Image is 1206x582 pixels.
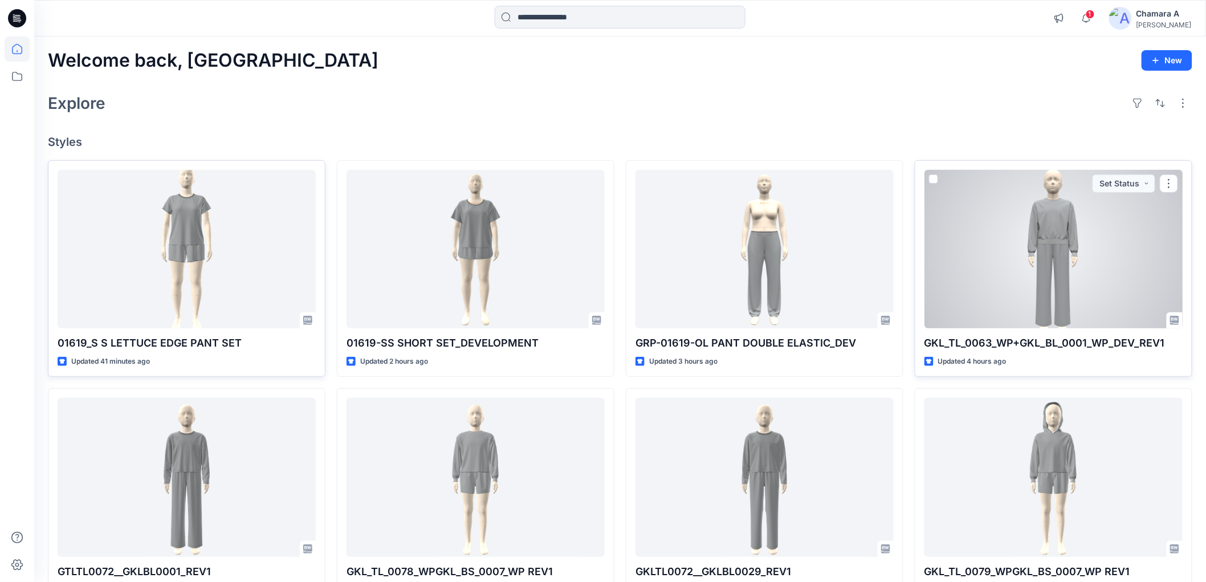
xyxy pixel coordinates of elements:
p: 01619_S S LETTUCE EDGE PANT SET [58,335,316,351]
p: GKLTL0072__GKLBL0029_REV1 [635,564,894,580]
h4: Styles [48,135,1192,149]
p: GKL_TL_0063_WP+GKL_BL_0001_WP_DEV_REV1 [924,335,1183,351]
p: Updated 41 minutes ago [71,356,150,368]
h2: Welcome back, [GEOGRAPHIC_DATA] [48,50,378,71]
span: 1 [1086,10,1095,19]
p: GKL_TL_0079_WPGKL_BS_0007_WP REV1 [924,564,1183,580]
a: GKL_TL_0078_WPGKL_BS_0007_WP REV1 [347,398,605,556]
a: GRP-01619-OL PANT DOUBLE ELASTIC_DEV [635,170,894,328]
p: GRP-01619-OL PANT DOUBLE ELASTIC_DEV [635,335,894,351]
p: Updated 2 hours ago [360,356,428,368]
a: GKL_TL_0079_WPGKL_BS_0007_WP REV1 [924,398,1183,556]
img: avatar [1109,7,1132,30]
p: Updated 3 hours ago [649,356,718,368]
div: Chamara A [1136,7,1192,21]
a: 01619_S S LETTUCE EDGE PANT SET [58,170,316,328]
a: GKLTL0072__GKLBL0029_REV1 [635,398,894,556]
p: Updated 4 hours ago [938,356,1007,368]
div: [PERSON_NAME] [1136,21,1192,29]
button: New [1142,50,1192,71]
a: 01619-SS SHORT SET_DEVELOPMENT [347,170,605,328]
a: GTLTL0072__GKLBL0001_REV1 [58,398,316,556]
p: GKL_TL_0078_WPGKL_BS_0007_WP REV1 [347,564,605,580]
p: GTLTL0072__GKLBL0001_REV1 [58,564,316,580]
h2: Explore [48,94,105,112]
a: GKL_TL_0063_WP+GKL_BL_0001_WP_DEV_REV1 [924,170,1183,328]
p: 01619-SS SHORT SET_DEVELOPMENT [347,335,605,351]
